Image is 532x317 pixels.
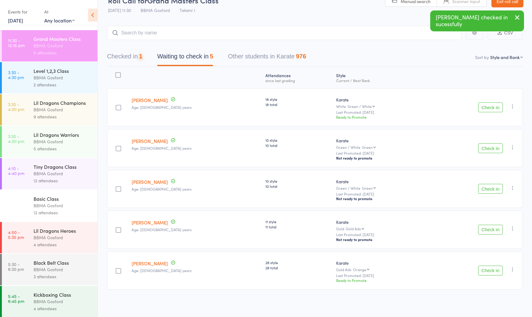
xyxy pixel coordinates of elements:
[34,42,92,49] div: BBMA Gosford
[336,104,423,108] div: White
[478,184,503,194] button: Check in
[34,227,92,234] div: Lil Dragons Heroes
[265,219,332,224] span: 11 style
[488,26,523,40] button: CSV
[107,26,461,40] input: Search by name
[8,102,24,112] time: 3:30 - 4:00 pm
[34,106,92,113] div: BBMA Gosford
[336,196,423,201] div: Not ready to promote
[132,186,192,192] span: Age: [DEMOGRAPHIC_DATA] years
[265,97,332,102] span: 18 style
[132,260,168,267] a: [PERSON_NAME]
[157,50,213,66] button: Waiting to check in5
[336,192,423,196] small: Last Promoted: [DATE]
[34,259,92,266] div: Black Belt Class
[34,49,92,56] div: 6 attendees
[8,230,24,240] time: 4:50 - 5:35 pm
[34,291,92,298] div: Kickboxing Class
[478,266,503,275] button: Check in
[132,145,192,151] span: Age: [DEMOGRAPHIC_DATA] years
[336,78,423,82] div: Current / Next Rank
[34,209,92,216] div: 12 attendees
[2,62,97,93] a: 3:30 -4:30 pmLevel 1,2,3 ClassBBMA Gosford2 attendees
[430,10,524,31] div: [PERSON_NAME] checked in sucessfully
[265,224,332,229] span: 11 total
[2,254,97,285] a: 5:30 -6:30 pmBlack Belt ClassBBMA Gosford3 attendees
[34,113,92,120] div: 9 attendees
[8,70,24,80] time: 3:30 - 4:30 pm
[107,50,142,66] button: Checked in1
[2,222,97,253] a: 4:50 -5:35 pmLil Dragons HeroesBBMA Gosford4 attendees
[336,267,423,271] div: Gold Adv
[44,7,75,17] div: At
[478,143,503,153] button: Check in
[132,219,168,226] a: [PERSON_NAME]
[265,137,332,143] span: 10 style
[132,97,168,103] a: [PERSON_NAME]
[34,241,92,248] div: 4 attendees
[478,102,503,112] button: Check in
[228,50,306,66] button: Other students in Karate976
[478,225,503,235] button: Check in
[34,67,92,74] div: Level 1,2,3 Class
[8,262,24,271] time: 5:30 - 6:30 pm
[34,145,92,152] div: 5 attendees
[265,265,332,270] span: 28 total
[34,202,92,209] div: BBMA Gosford
[34,81,92,88] div: 2 attendees
[475,54,489,60] label: Sort by
[336,178,423,184] div: Karate
[141,7,170,13] span: BBMA Gosford
[336,137,423,144] div: Karate
[34,163,92,170] div: Tiny Dragons Class
[108,7,131,13] span: [DATE] 11:30
[265,178,332,184] span: 10 style
[8,198,24,208] time: 4:45 - 5:30 pm
[34,273,92,280] div: 3 attendees
[139,53,142,60] div: 1
[265,260,332,265] span: 28 style
[347,104,372,108] div: Green / White
[2,126,97,157] a: 3:30 -4:00 pmLil Dragons WarriorsBBMA Gosford5 attendees
[34,234,92,241] div: BBMA Gosford
[265,184,332,189] span: 10 total
[336,273,423,278] small: Last Promoted: [DATE]
[132,268,192,273] span: Age: [DEMOGRAPHIC_DATA] years
[2,94,97,125] a: 3:30 -4:00 pmLil Dragons ChampionsBBMA Gosford9 attendees
[2,190,97,221] a: 4:45 -5:30 pmBasic ClassBBMA Gosford12 attendees
[336,260,423,266] div: Karate
[346,227,361,231] div: Gold Adv
[336,145,423,149] div: Green / White
[34,177,92,184] div: 12 attendees
[336,156,423,160] div: Not ready to promote
[265,143,332,148] span: 10 total
[44,17,75,24] div: Any location
[263,69,334,85] div: Atten­dances
[132,105,192,110] span: Age: [DEMOGRAPHIC_DATA] years
[296,53,306,60] div: 976
[336,237,423,242] div: Not ready to promote
[34,298,92,305] div: BBMA Gosford
[2,158,97,189] a: 4:10 -4:40 pmTiny Dragons ClassBBMA Gosford12 attendees
[34,138,92,145] div: BBMA Gosford
[336,232,423,237] small: Last Promoted: [DATE]
[334,69,426,85] div: Style
[362,145,373,149] div: Green
[353,267,366,271] div: Orange
[132,138,168,144] a: [PERSON_NAME]
[132,179,168,185] a: [PERSON_NAME]
[180,7,195,13] span: Tatami 1
[362,186,373,190] div: Green
[8,7,38,17] div: Events for
[34,131,92,138] div: Lil Dragons Warriors
[34,305,92,312] div: 4 attendees
[336,97,423,103] div: Karate
[132,227,192,232] span: Age: [DEMOGRAPHIC_DATA] years
[34,74,92,81] div: BBMA Gosford
[34,99,92,106] div: Lil Dragons Champions
[34,266,92,273] div: BBMA Gosford
[8,38,25,48] time: 11:30 - 12:15 pm
[8,17,23,24] a: [DATE]
[34,35,92,42] div: Grand Masters Class
[490,54,520,60] div: Style and Rank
